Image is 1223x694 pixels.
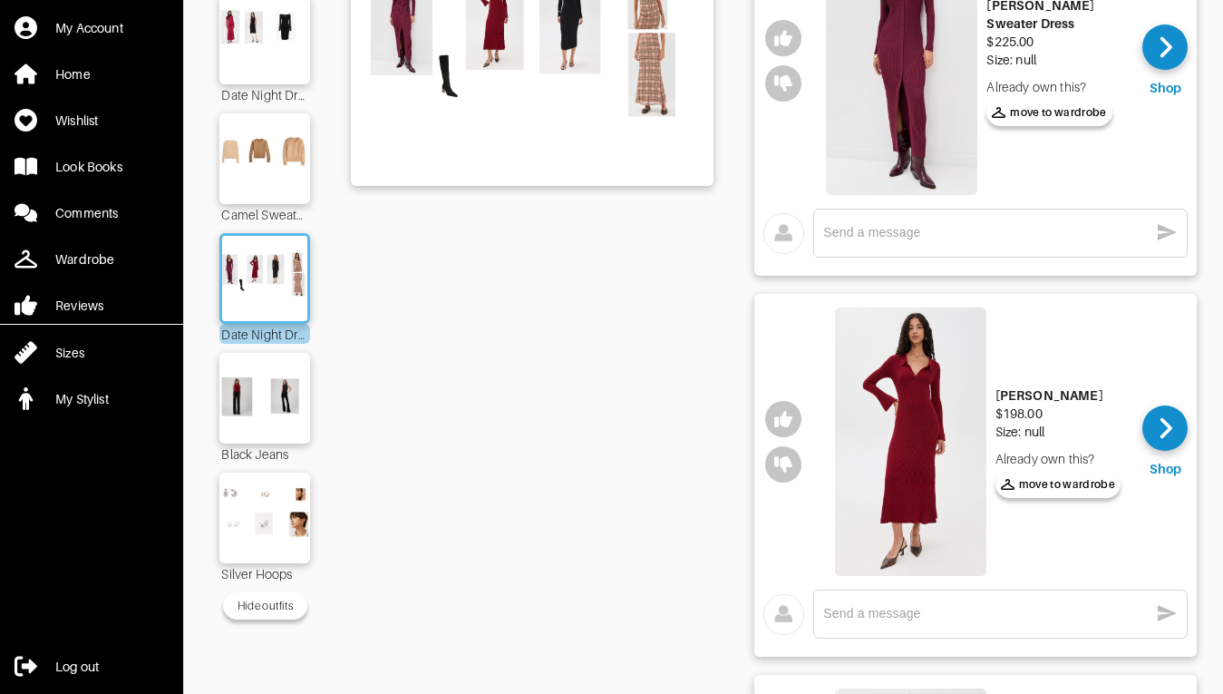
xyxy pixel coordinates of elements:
img: Outfit Date Night Dress [218,245,313,312]
div: Black Jeans [219,444,310,464]
img: Outfit Black Jeans [214,362,317,435]
div: Reviews [55,297,103,315]
div: Size: null [995,423,1121,441]
div: [PERSON_NAME] [995,386,1121,405]
div: Silver Hoops [219,563,310,583]
div: Hide outfits [238,598,293,614]
div: Wardrobe [55,250,114,269]
img: Nicole Dress [835,308,986,576]
div: $198.00 [995,405,1121,423]
div: Wishlist [55,112,98,130]
span: move to wardrobe [1001,476,1116,493]
div: $225.00 [986,33,1129,51]
img: avatar [763,213,804,254]
div: Date Night Dress [219,84,310,104]
div: Comments [55,204,118,222]
img: Outfit Date Night Dress [214,3,317,75]
div: My Account [55,19,123,37]
div: Look Books [55,158,122,176]
button: move to wardrobe [986,99,1112,126]
div: Date Night Dress [219,324,310,344]
div: Already own this? [995,450,1121,468]
img: avatar [763,594,804,635]
span: move to wardrobe [992,104,1107,121]
button: Hide outfits [223,592,307,620]
a: Shop [1142,406,1188,478]
img: Outfit Camel Sweaters [214,122,317,195]
div: Log out [55,658,99,676]
button: move to wardrobe [995,471,1121,498]
div: My Stylist [55,390,109,408]
div: Camel Sweaters [219,204,310,224]
div: Size: null [986,51,1129,69]
div: Shop [1150,79,1182,97]
img: Outfit Silver Hoops [214,482,317,554]
div: Already own this? [986,78,1129,96]
a: Shop [1142,24,1188,97]
div: Sizes [55,344,84,362]
div: Home [55,65,91,83]
div: Shop [1150,460,1182,478]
